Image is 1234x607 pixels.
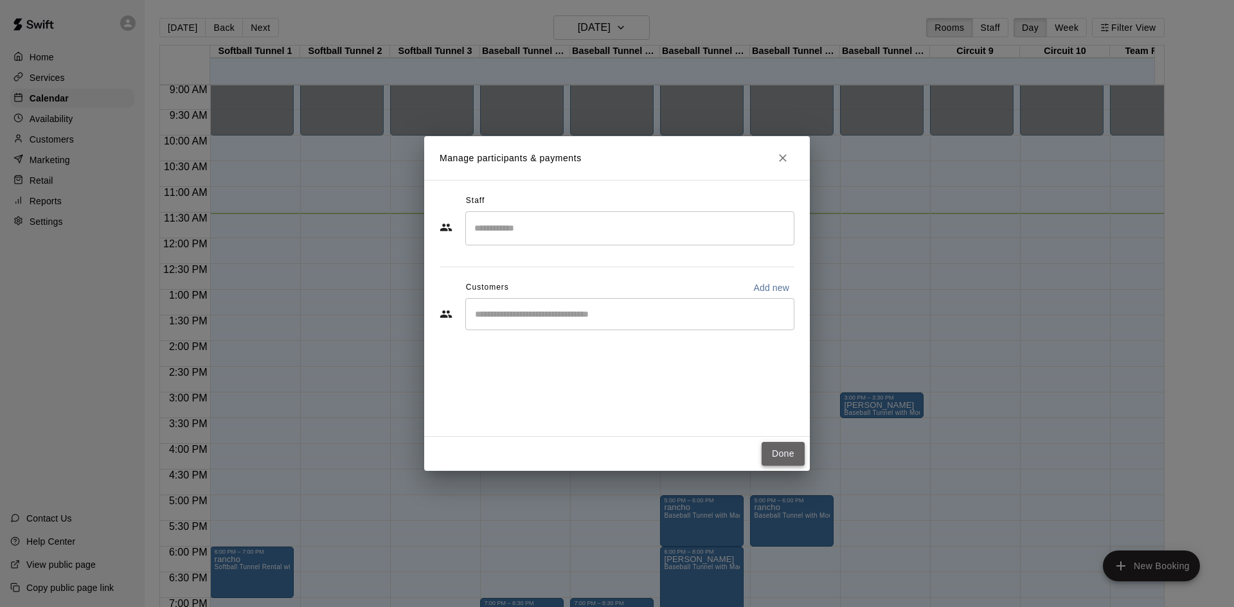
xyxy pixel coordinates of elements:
p: Manage participants & payments [440,152,582,165]
svg: Staff [440,221,452,234]
div: Start typing to search customers... [465,298,794,330]
div: Search staff [465,211,794,245]
p: Add new [753,281,789,294]
span: Staff [466,191,485,211]
button: Close [771,146,794,170]
button: Add new [748,277,794,298]
svg: Customers [440,308,452,321]
span: Customers [466,277,509,298]
button: Done [762,442,805,466]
